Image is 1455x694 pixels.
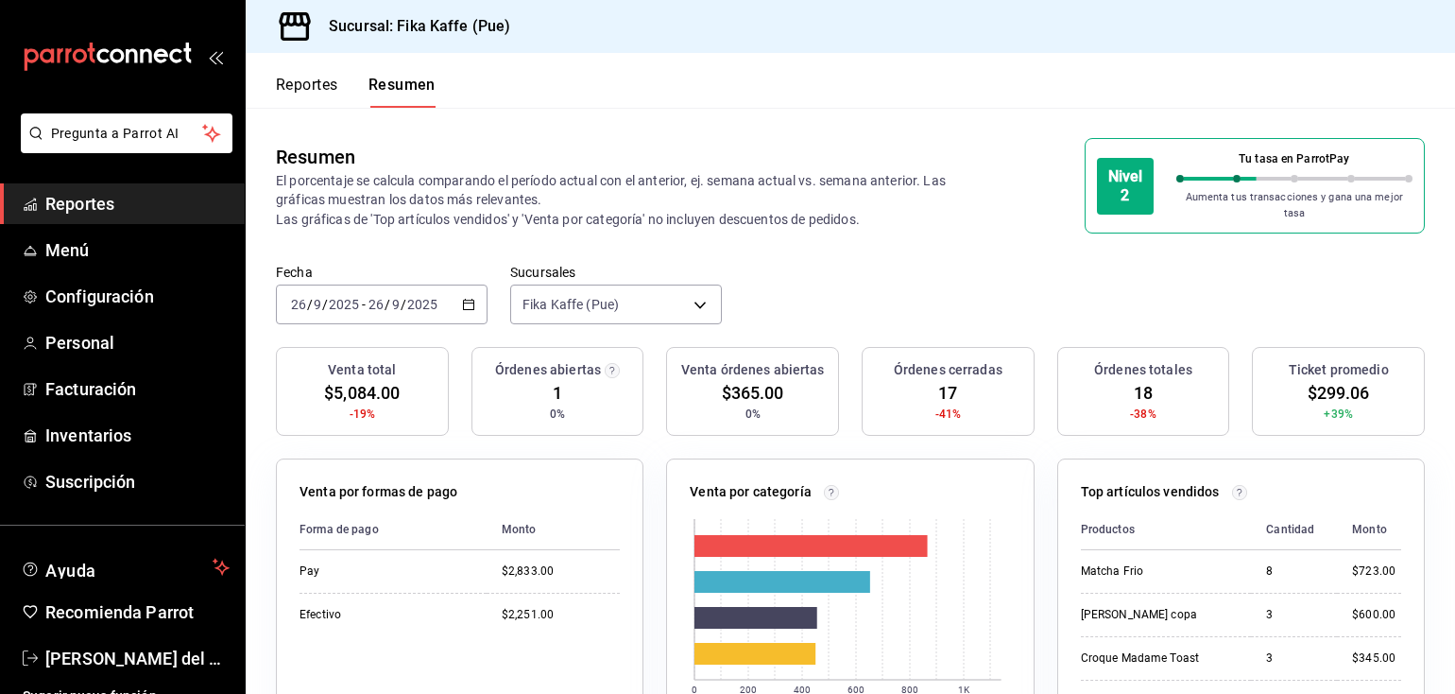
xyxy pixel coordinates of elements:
span: -41% [935,406,962,423]
div: $2,833.00 [502,564,620,580]
div: 3 [1266,607,1322,623]
div: navigation tabs [276,76,436,108]
span: Reportes [45,191,230,217]
div: 8 [1266,564,1322,580]
h3: Órdenes cerradas [894,360,1002,380]
input: ---- [328,297,360,312]
div: [PERSON_NAME] copa [1081,607,1237,623]
th: Monto [487,510,620,550]
button: Pregunta a Parrot AI [21,113,232,153]
button: open_drawer_menu [208,49,223,64]
label: Fecha [276,266,488,279]
h3: Ticket promedio [1289,360,1389,380]
input: -- [290,297,307,312]
p: Venta por formas de pago [300,482,457,502]
p: Venta por categoría [690,482,812,502]
div: Resumen [276,143,355,171]
span: 18 [1134,380,1153,406]
th: Cantidad [1251,510,1337,550]
p: Tu tasa en ParrotPay [1176,150,1413,167]
span: / [385,297,390,312]
div: Croque Madame Toast [1081,651,1237,667]
span: -38% [1130,406,1156,423]
p: El porcentaje se calcula comparando el período actual con el anterior, ej. semana actual vs. sema... [276,171,946,228]
span: $5,084.00 [324,380,400,406]
span: / [322,297,328,312]
span: 17 [938,380,957,406]
span: / [401,297,406,312]
label: Sucursales [510,266,722,279]
span: -19% [350,406,376,423]
div: $345.00 [1352,651,1401,667]
th: Forma de pago [300,510,487,550]
th: Productos [1081,510,1252,550]
div: 3 [1266,651,1322,667]
p: Top artículos vendidos [1081,482,1220,502]
h3: Sucursal: Fika Kaffe (Pue) [314,15,510,38]
span: +39% [1324,406,1353,423]
span: Recomienda Parrot [45,599,230,625]
input: -- [391,297,401,312]
h3: Órdenes totales [1094,360,1192,380]
h3: Órdenes abiertas [495,360,601,380]
h3: Venta total [328,360,396,380]
th: Monto [1337,510,1401,550]
div: $2,251.00 [502,607,620,623]
div: $600.00 [1352,607,1401,623]
span: 0% [745,406,761,423]
div: Nivel 2 [1097,158,1154,215]
a: Pregunta a Parrot AI [13,137,232,157]
span: Ayuda [45,556,205,579]
div: Pay [300,564,471,580]
span: [PERSON_NAME] del Giovane [45,646,230,671]
input: -- [368,297,385,312]
span: Inventarios [45,423,230,448]
button: Resumen [368,76,436,108]
span: $299.06 [1308,380,1370,406]
div: Matcha Frio [1081,564,1237,580]
span: / [307,297,313,312]
span: Pregunta a Parrot AI [51,124,203,144]
span: $365.00 [722,380,784,406]
span: Suscripción [45,469,230,494]
span: Facturación [45,376,230,402]
span: Configuración [45,284,230,309]
span: 0% [550,406,565,423]
span: 1 [553,380,562,406]
span: Personal [45,330,230,356]
span: - [362,297,366,312]
button: Reportes [276,76,338,108]
h3: Venta órdenes abiertas [681,360,825,380]
span: Menú [45,237,230,263]
p: Aumenta tus transacciones y gana una mejor tasa [1176,190,1413,221]
input: -- [313,297,322,312]
div: Efectivo [300,607,471,623]
input: ---- [406,297,438,312]
span: Fika Kaffe (Pue) [522,295,619,314]
div: $723.00 [1352,564,1401,580]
